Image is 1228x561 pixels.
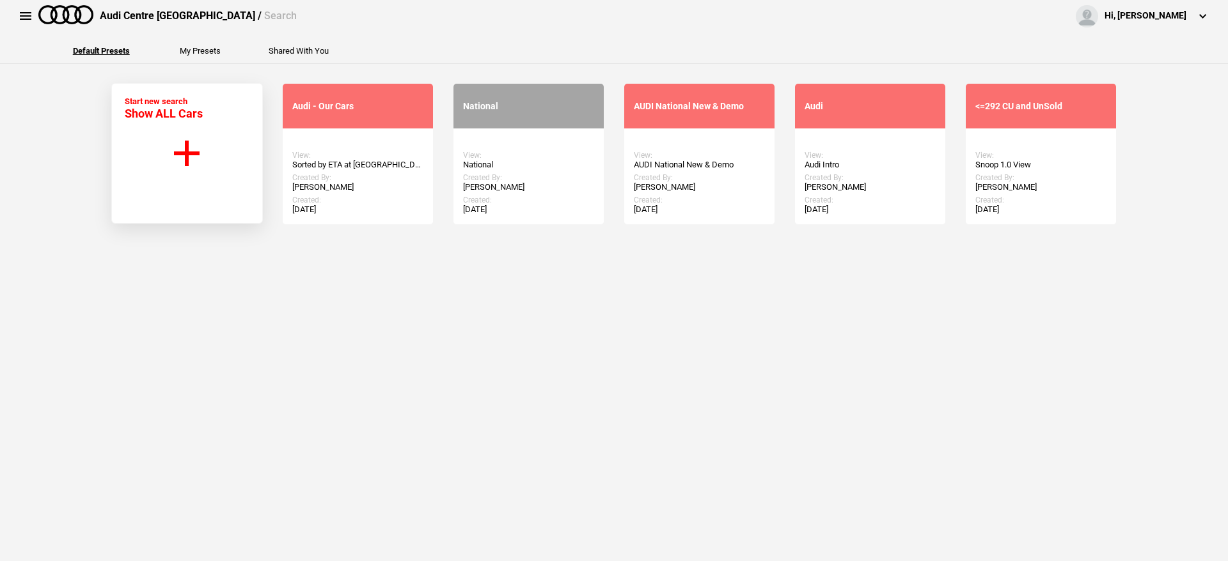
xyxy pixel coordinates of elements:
div: [PERSON_NAME] [975,182,1106,192]
div: [PERSON_NAME] [463,182,594,192]
div: [DATE] [463,204,594,215]
div: Created: [292,196,423,204]
div: [PERSON_NAME] [634,182,765,192]
div: [DATE] [634,204,765,215]
div: [DATE] [975,204,1106,215]
div: Created: [805,196,936,204]
div: View: [292,151,423,160]
div: Created: [463,196,594,204]
div: AUDI National New & Demo [634,101,765,112]
div: AUDI National New & Demo [634,160,765,170]
div: Created By: [805,173,936,182]
div: View: [634,151,765,160]
div: Hi, [PERSON_NAME] [1105,10,1186,22]
div: View: [463,151,594,160]
div: [PERSON_NAME] [292,182,423,192]
img: audi.png [38,5,93,24]
div: Created: [634,196,765,204]
span: Search [264,10,297,22]
button: Default Presets [73,47,130,55]
div: Created By: [463,173,594,182]
div: Sorted by ETA at [GEOGRAPHIC_DATA] [292,160,423,170]
div: National [463,160,594,170]
div: [DATE] [292,204,423,215]
div: [DATE] [805,204,936,215]
div: Audi Centre [GEOGRAPHIC_DATA] / [100,9,297,23]
span: Show ALL Cars [125,107,203,120]
div: Audi [805,101,936,112]
div: View: [805,151,936,160]
div: Created By: [975,173,1106,182]
div: National [463,101,594,112]
button: Start new search Show ALL Cars [111,83,263,224]
div: Created By: [292,173,423,182]
button: Shared With You [269,47,329,55]
div: Audi - Our Cars [292,101,423,112]
div: Start new search [125,96,203,120]
div: [PERSON_NAME] [805,182,936,192]
button: My Presets [180,47,221,55]
div: Snoop 1.0 View [975,160,1106,170]
div: Created: [975,196,1106,204]
div: <=292 CU and UnSold [975,101,1106,112]
div: Audi Intro [805,160,936,170]
div: View: [975,151,1106,160]
div: Created By: [634,173,765,182]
